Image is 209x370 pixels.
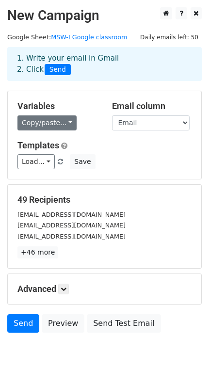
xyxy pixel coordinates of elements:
[137,32,202,43] span: Daily emails left: 50
[17,222,126,229] small: [EMAIL_ADDRESS][DOMAIN_NAME]
[87,314,161,333] a: Send Test Email
[17,154,55,169] a: Load...
[17,101,97,112] h5: Variables
[17,115,77,130] a: Copy/paste...
[42,314,84,333] a: Preview
[51,33,127,41] a: MSW-I Google classroom
[17,211,126,218] small: [EMAIL_ADDRESS][DOMAIN_NAME]
[7,7,202,24] h2: New Campaign
[161,323,209,370] iframe: Chat Widget
[17,194,192,205] h5: 49 Recipients
[45,64,71,76] span: Send
[17,233,126,240] small: [EMAIL_ADDRESS][DOMAIN_NAME]
[70,154,95,169] button: Save
[137,33,202,41] a: Daily emails left: 50
[7,314,39,333] a: Send
[17,246,58,258] a: +46 more
[17,140,59,150] a: Templates
[7,33,127,41] small: Google Sheet:
[10,53,199,75] div: 1. Write your email in Gmail 2. Click
[112,101,192,112] h5: Email column
[17,284,192,294] h5: Advanced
